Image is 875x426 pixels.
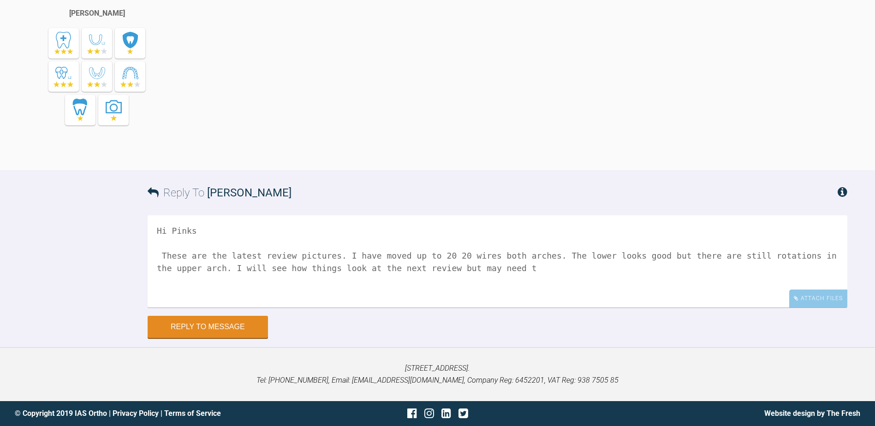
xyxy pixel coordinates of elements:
[789,290,847,308] div: Attach Files
[148,316,268,338] button: Reply to Message
[148,215,847,308] textarea: Hi Pinks These are the latest review pictures. I have moved up to 20 20 wires both arches. The lo...
[69,7,125,19] div: [PERSON_NAME]
[15,362,860,386] p: [STREET_ADDRESS]. Tel: [PHONE_NUMBER], Email: [EMAIL_ADDRESS][DOMAIN_NAME], Company Reg: 6452201,...
[164,409,221,418] a: Terms of Service
[207,186,292,199] span: [PERSON_NAME]
[148,184,292,201] h3: Reply To
[764,409,860,418] a: Website design by The Fresh
[113,409,159,418] a: Privacy Policy
[15,408,297,420] div: © Copyright 2019 IAS Ortho | |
